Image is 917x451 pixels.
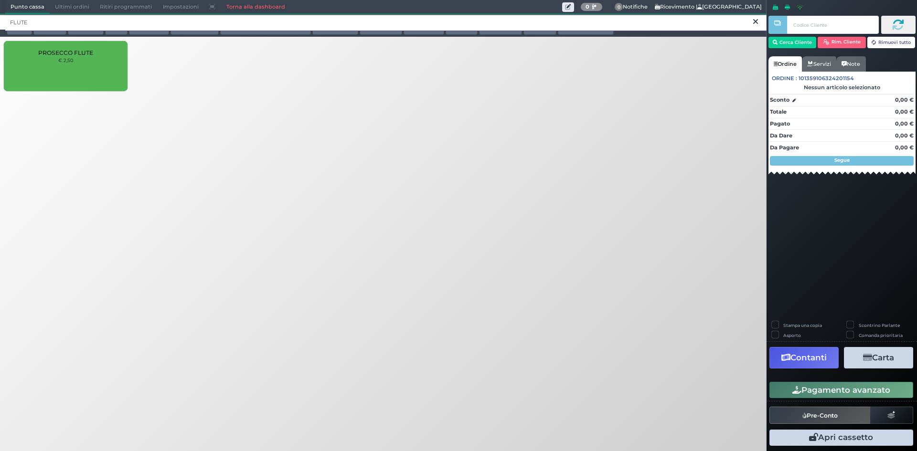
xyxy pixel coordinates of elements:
[818,37,866,48] button: Rim. Cliente
[221,0,290,14] a: Torna alla dashboard
[770,96,789,104] strong: Sconto
[770,108,787,115] strong: Totale
[770,120,790,127] strong: Pagato
[586,3,589,10] b: 0
[158,0,204,14] span: Impostazioni
[895,132,914,139] strong: 0,00 €
[95,0,157,14] span: Ritiri programmati
[769,382,913,398] button: Pagamento avanzato
[783,322,822,328] label: Stampa una copia
[5,0,50,14] span: Punto cassa
[859,322,900,328] label: Scontrino Parlante
[895,120,914,127] strong: 0,00 €
[787,16,878,34] input: Codice Cliente
[58,57,74,63] small: € 2,50
[895,144,914,151] strong: 0,00 €
[5,14,767,31] input: Ricerca articolo
[834,157,850,163] strong: Segue
[768,37,817,48] button: Cerca Cliente
[895,108,914,115] strong: 0,00 €
[50,0,95,14] span: Ultimi ordini
[615,3,623,11] span: 0
[768,56,802,72] a: Ordine
[38,49,93,56] span: PROSECCO FLUTE
[799,74,854,83] span: 101359106324201154
[768,84,916,91] div: Nessun articolo selezionato
[769,347,839,368] button: Contanti
[859,332,903,338] label: Comanda prioritaria
[844,347,913,368] button: Carta
[770,132,792,139] strong: Da Dare
[769,430,913,446] button: Apri cassetto
[867,37,916,48] button: Rimuovi tutto
[783,332,801,338] label: Asporto
[770,144,799,151] strong: Da Pagare
[769,407,871,424] button: Pre-Conto
[802,56,836,72] a: Servizi
[895,96,914,103] strong: 0,00 €
[836,56,865,72] a: Note
[772,74,797,83] span: Ordine :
